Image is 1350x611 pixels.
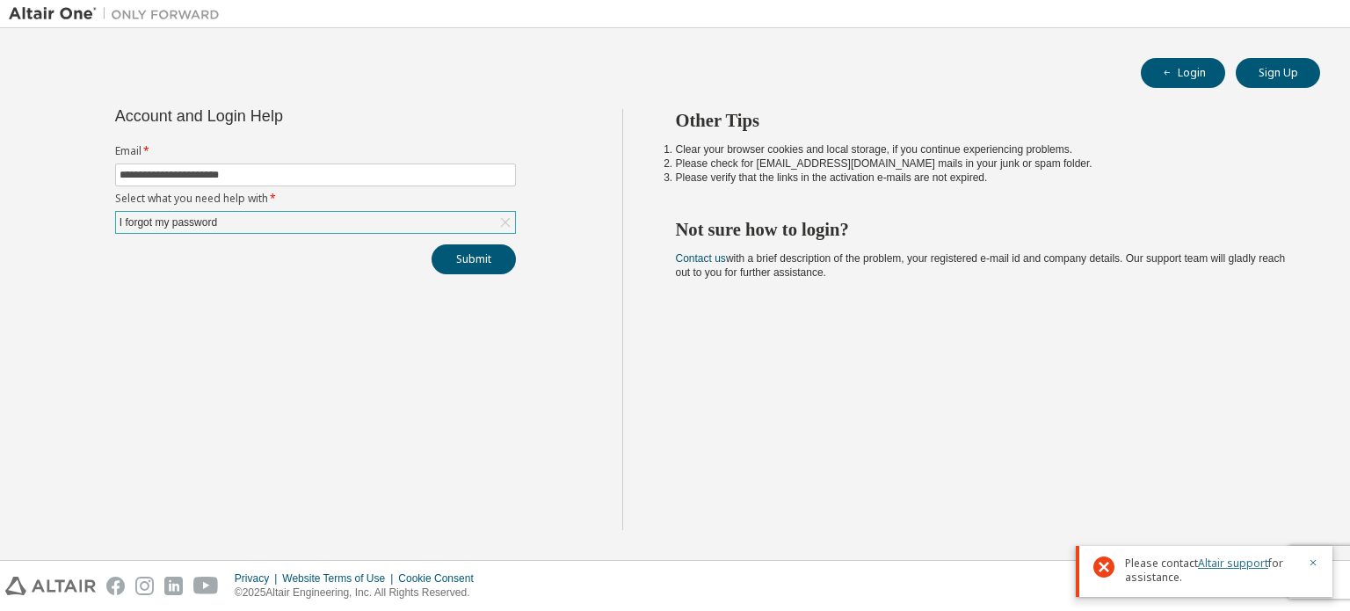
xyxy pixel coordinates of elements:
button: Login [1141,58,1225,88]
img: instagram.svg [135,577,154,595]
div: Privacy [235,571,282,586]
p: © 2025 Altair Engineering, Inc. All Rights Reserved. [235,586,484,600]
div: I forgot my password [117,213,220,232]
button: Submit [432,244,516,274]
img: facebook.svg [106,577,125,595]
label: Select what you need help with [115,192,516,206]
div: Account and Login Help [115,109,436,123]
li: Please check for [EMAIL_ADDRESS][DOMAIN_NAME] mails in your junk or spam folder. [676,156,1289,171]
label: Email [115,144,516,158]
img: linkedin.svg [164,577,183,595]
a: Contact us [676,252,726,265]
div: Cookie Consent [398,571,483,586]
li: Please verify that the links in the activation e-mails are not expired. [676,171,1289,185]
span: with a brief description of the problem, your registered e-mail id and company details. Our suppo... [676,252,1286,279]
h2: Not sure how to login? [676,218,1289,241]
img: Altair One [9,5,229,23]
button: Sign Up [1236,58,1320,88]
a: Altair support [1198,556,1268,571]
div: Website Terms of Use [282,571,398,586]
div: I forgot my password [116,212,515,233]
span: Please contact for assistance. [1125,556,1297,585]
img: youtube.svg [193,577,219,595]
li: Clear your browser cookies and local storage, if you continue experiencing problems. [676,142,1289,156]
img: altair_logo.svg [5,577,96,595]
h2: Other Tips [676,109,1289,132]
